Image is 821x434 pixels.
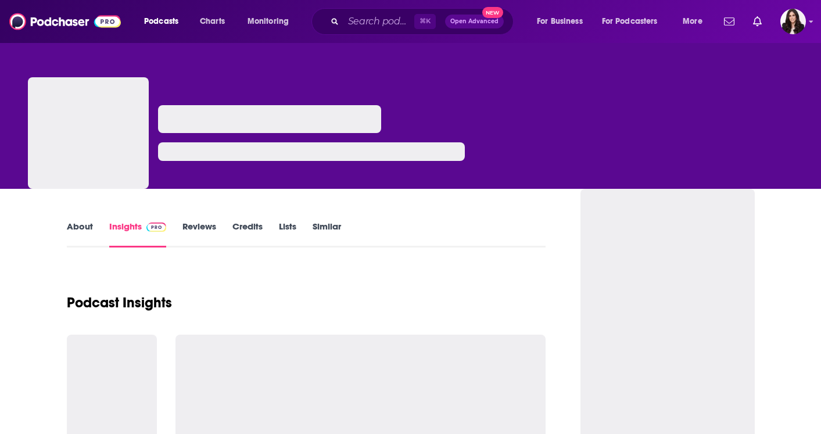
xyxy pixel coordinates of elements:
h1: Podcast Insights [67,294,172,311]
span: Monitoring [248,13,289,30]
img: Podchaser - Follow, Share and Rate Podcasts [9,10,121,33]
span: Charts [200,13,225,30]
span: More [683,13,702,30]
button: Show profile menu [780,9,806,34]
a: Show notifications dropdown [719,12,739,31]
button: Open AdvancedNew [445,15,504,28]
input: Search podcasts, credits, & more... [343,12,414,31]
span: Open Advanced [450,19,499,24]
span: ⌘ K [414,14,436,29]
a: Show notifications dropdown [748,12,766,31]
button: open menu [594,12,675,31]
img: User Profile [780,9,806,34]
a: InsightsPodchaser Pro [109,221,167,248]
a: Charts [192,12,232,31]
img: Podchaser Pro [146,223,167,232]
span: For Business [537,13,583,30]
span: For Podcasters [602,13,658,30]
a: Similar [313,221,341,248]
span: Logged in as RebeccaShapiro [780,9,806,34]
a: About [67,221,93,248]
a: Credits [232,221,263,248]
button: open menu [136,12,193,31]
a: Lists [279,221,296,248]
span: New [482,7,503,18]
button: open menu [529,12,597,31]
div: Search podcasts, credits, & more... [322,8,525,35]
button: open menu [239,12,304,31]
span: Podcasts [144,13,178,30]
a: Reviews [182,221,216,248]
button: open menu [675,12,717,31]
